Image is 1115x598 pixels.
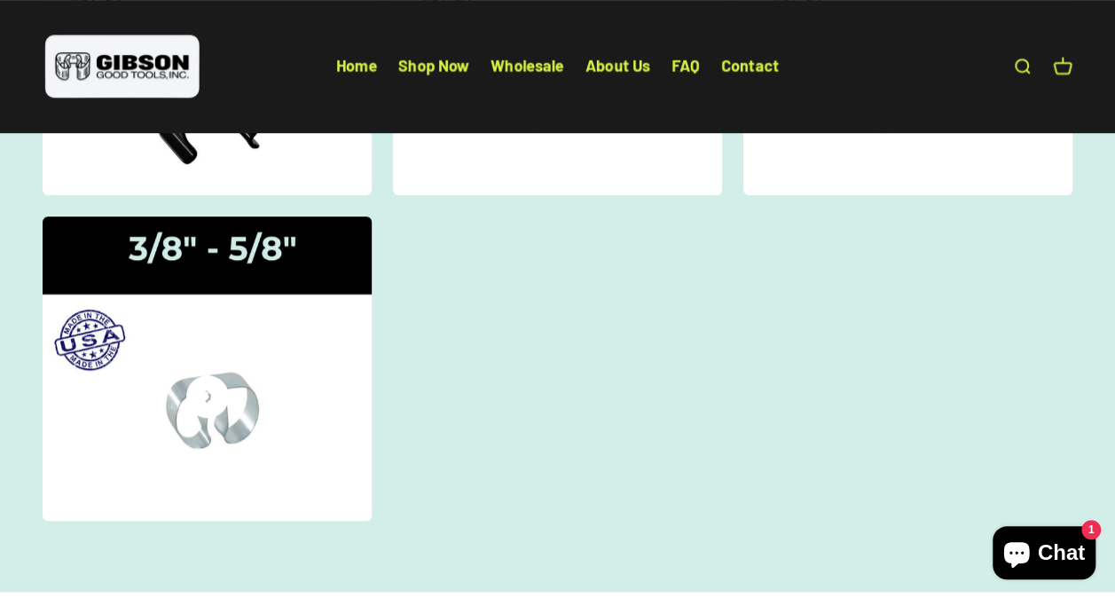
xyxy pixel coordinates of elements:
[398,56,469,75] a: Shop Now
[43,216,372,521] a: Gripper Clips | 3/8" - 5/8"
[336,56,377,75] a: Home
[671,56,700,75] a: FAQ
[721,56,779,75] a: Contact
[491,56,564,75] a: Wholesale
[33,208,381,530] img: Gripper Clips | 3/8" - 5/8"
[585,56,650,75] a: About Us
[987,526,1101,584] inbox-online-store-chat: Shopify online store chat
